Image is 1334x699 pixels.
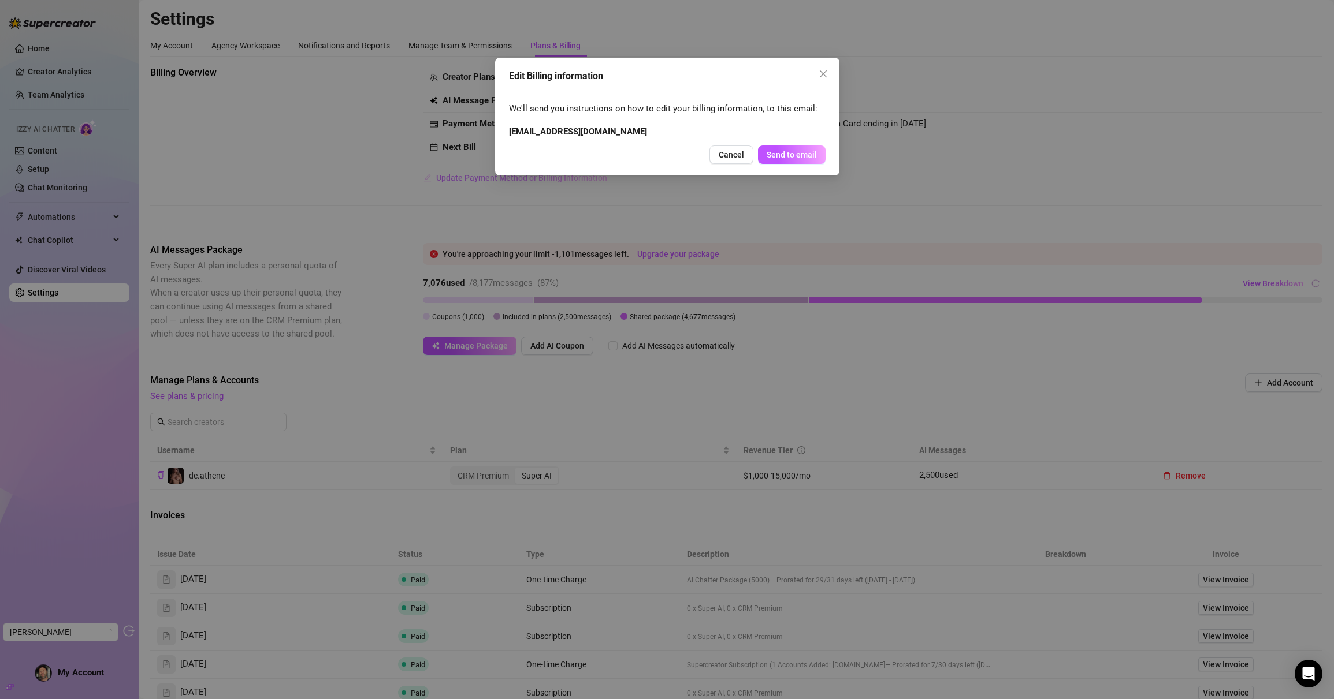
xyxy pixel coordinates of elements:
div: Open Intercom Messenger [1295,660,1322,687]
button: Cancel [709,145,753,164]
span: Cancel [719,150,744,159]
span: Close [814,69,833,79]
span: close [819,69,828,79]
span: Send to email [767,150,817,159]
span: We'll send you instructions on how to edit your billing information, to this email: [509,102,826,116]
strong: [EMAIL_ADDRESS][DOMAIN_NAME] [509,126,647,137]
button: Close [814,65,833,83]
button: Send to email [758,145,826,164]
div: Edit Billing information [509,69,826,83]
